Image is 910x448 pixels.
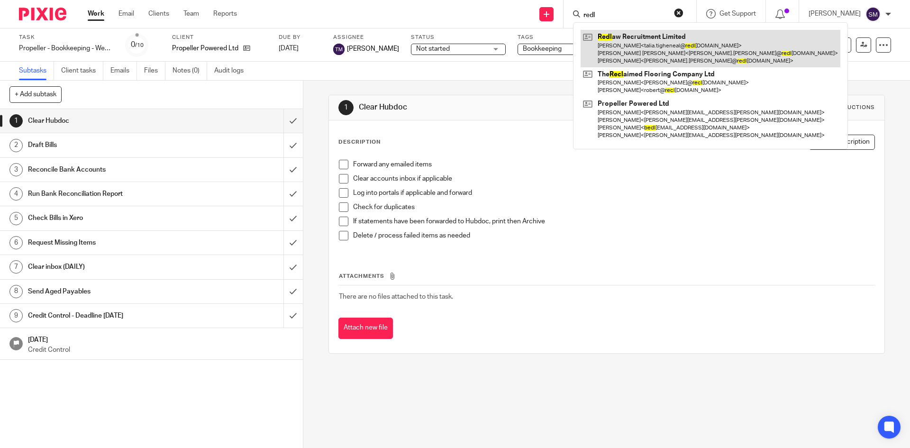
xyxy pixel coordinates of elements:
div: 2 [9,139,23,152]
div: 0 [131,39,144,50]
label: Task [19,34,114,41]
button: Clear [674,8,683,18]
p: Delete / process failed items as needed [353,231,874,240]
div: Instructions [829,104,875,111]
p: If statements have been forwarded to Hubdoc, print then Archive [353,217,874,226]
h1: Clear inbox (DAILY) [28,260,192,274]
h1: Send Aged Payables [28,284,192,299]
span: Attachments [339,274,384,279]
p: Description [338,138,381,146]
a: Client tasks [61,62,103,80]
a: Files [144,62,165,80]
small: /10 [135,43,144,48]
div: 3 [9,163,23,176]
input: Search [582,11,668,20]
a: Email [118,9,134,18]
h1: Credit Control - Deadline [DATE] [28,309,192,323]
div: 6 [9,236,23,249]
span: Bookkeeping [523,46,562,52]
h1: Clear Hubdoc [359,102,627,112]
a: Notes (0) [173,62,207,80]
a: Team [183,9,199,18]
p: Log into portals if applicable and forward [353,188,874,198]
h1: Run Bank Reconciliation Report [28,187,192,201]
div: 7 [9,260,23,274]
span: Get Support [719,10,756,17]
div: 8 [9,285,23,298]
img: Pixie [19,8,66,20]
div: Propeller - Bookkeeping - Weekly with inbox and credit control [19,44,114,53]
label: Client [172,34,267,41]
p: Propeller Powered Ltd [172,44,238,53]
span: There are no files attached to this task. [339,293,453,300]
label: Assignee [333,34,399,41]
div: 1 [338,100,354,115]
div: 1 [9,114,23,128]
img: svg%3E [865,7,881,22]
p: Clear accounts inbox if applicable [353,174,874,183]
button: Attach new file [338,318,393,339]
span: [PERSON_NAME] [347,44,399,54]
a: Clients [148,9,169,18]
a: Reports [213,9,237,18]
p: Forward any emailed items [353,160,874,169]
button: + Add subtask [9,86,62,102]
p: Credit Control [28,345,293,355]
p: [PERSON_NAME] [809,9,861,18]
h1: Check Bills in Xero [28,211,192,225]
span: Not started [416,46,450,52]
a: Emails [110,62,137,80]
label: Status [411,34,506,41]
label: Tags [518,34,612,41]
h1: Reconcile Bank Accounts [28,163,192,177]
div: 9 [9,309,23,322]
a: Audit logs [214,62,251,80]
div: 4 [9,187,23,201]
h1: Draft Bills [28,138,192,152]
h1: Request Missing Items [28,236,192,250]
h1: Clear Hubdoc [28,114,192,128]
div: 5 [9,212,23,225]
a: Work [88,9,104,18]
p: Check for duplicates [353,202,874,212]
a: Subtasks [19,62,54,80]
h1: [DATE] [28,333,293,345]
img: svg%3E [333,44,345,55]
span: [DATE] [279,45,299,52]
label: Due by [279,34,321,41]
